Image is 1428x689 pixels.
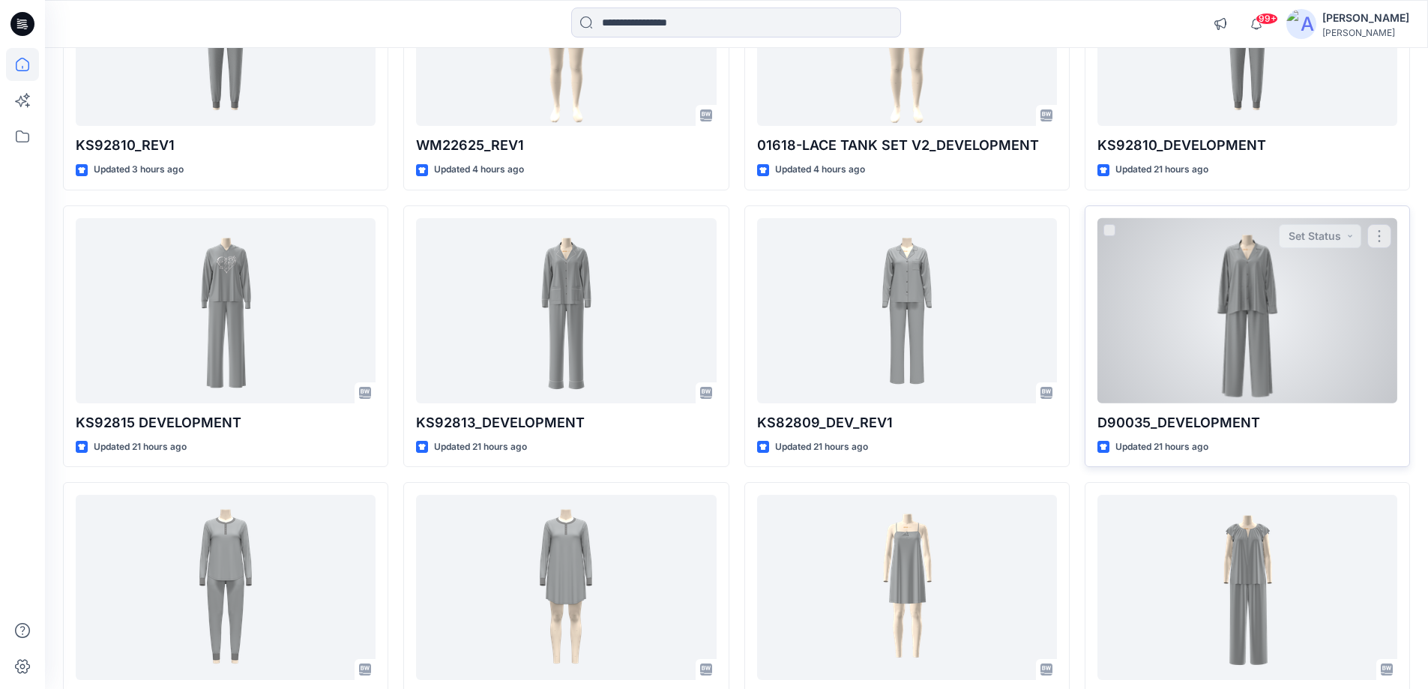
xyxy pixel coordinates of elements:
[76,135,376,156] p: KS92810_REV1
[94,439,187,455] p: Updated 21 hours ago
[1097,135,1397,156] p: KS92810_DEVELOPMENT
[434,439,527,455] p: Updated 21 hours ago
[1097,218,1397,403] a: D90035_DEVELOPMENT
[416,135,716,156] p: WM22625_REV1
[416,495,716,680] a: KS32808_DEV_REV1
[416,218,716,403] a: KS92813_DEVELOPMENT
[76,412,376,433] p: KS92815 DEVELOPMENT
[1097,412,1397,433] p: D90035_DEVELOPMENT
[757,412,1057,433] p: KS82809_DEV_REV1
[1322,9,1409,27] div: [PERSON_NAME]
[1286,9,1316,39] img: avatar
[1322,27,1409,38] div: [PERSON_NAME]
[757,495,1057,680] a: KS22813 REV2
[94,162,184,178] p: Updated 3 hours ago
[757,218,1057,403] a: KS82809_DEV_REV1
[1097,495,1397,680] a: N90079_DEVELOPMENT
[1115,162,1208,178] p: Updated 21 hours ago
[416,412,716,433] p: KS92813_DEVELOPMENT
[1115,439,1208,455] p: Updated 21 hours ago
[775,162,865,178] p: Updated 4 hours ago
[1256,13,1278,25] span: 99+
[775,439,868,455] p: Updated 21 hours ago
[757,135,1057,156] p: 01618-LACE TANK SET V2_DEVELOPMENT
[434,162,524,178] p: Updated 4 hours ago
[76,495,376,680] a: KS92808_DEV_REV2
[76,218,376,403] a: KS92815 DEVELOPMENT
